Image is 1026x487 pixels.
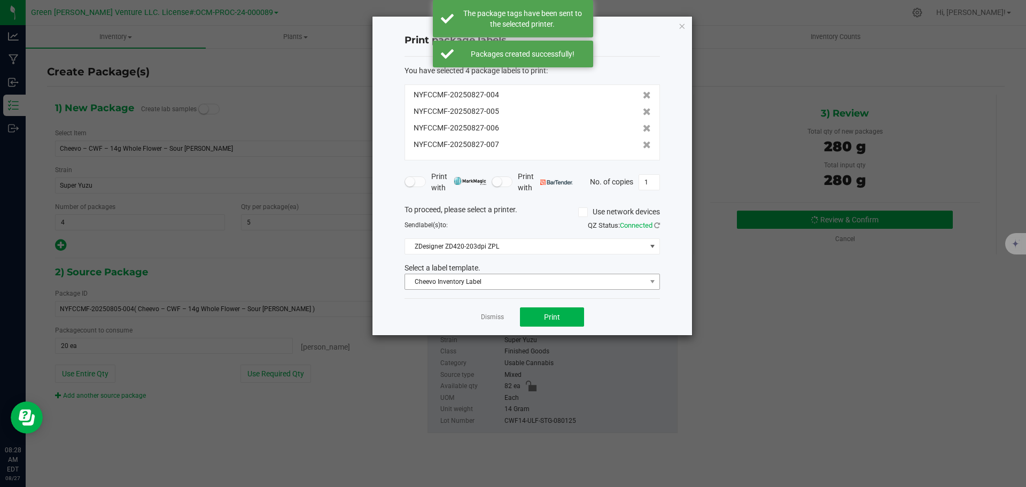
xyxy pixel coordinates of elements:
div: : [405,65,660,76]
span: Cheevo Inventory Label [405,274,646,289]
div: Packages created successfully! [460,49,585,59]
div: Select a label template. [397,262,668,274]
span: NYFCCMF-20250827-006 [414,122,499,134]
button: Print [520,307,584,327]
iframe: Resource center [11,401,43,434]
h4: Print package labels [405,34,660,48]
span: ZDesigner ZD420-203dpi ZPL [405,239,646,254]
span: You have selected 4 package labels to print [405,66,546,75]
span: Connected [620,221,652,229]
span: QZ Status: [588,221,660,229]
span: Print with [518,171,573,194]
span: NYFCCMF-20250827-007 [414,139,499,150]
a: Dismiss [481,313,504,322]
span: No. of copies [590,177,633,185]
span: Print with [431,171,486,194]
img: bartender.png [540,180,573,185]
span: label(s) [419,221,440,229]
img: mark_magic_cybra.png [454,177,486,185]
span: Print [544,313,560,321]
span: NYFCCMF-20250827-005 [414,106,499,117]
div: To proceed, please select a printer. [397,204,668,220]
label: Use network devices [578,206,660,218]
span: NYFCCMF-20250827-004 [414,89,499,101]
div: The package tags have been sent to the selected printer. [460,8,585,29]
span: Send to: [405,221,448,229]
